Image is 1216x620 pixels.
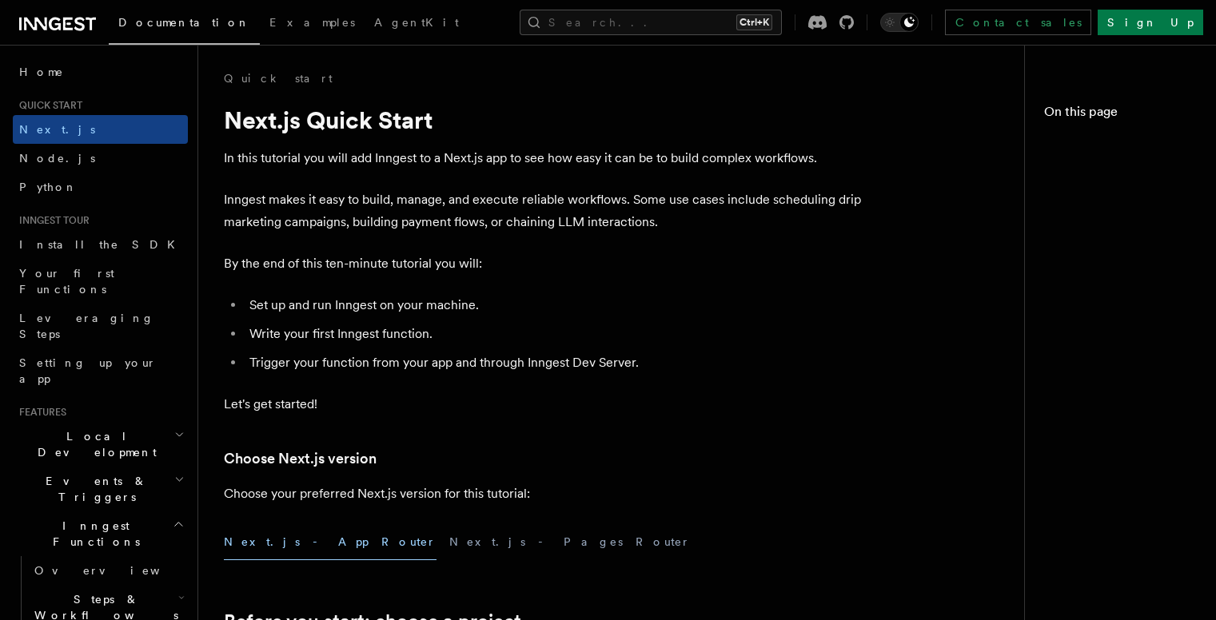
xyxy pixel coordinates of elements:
[28,556,188,585] a: Overview
[19,64,64,80] span: Home
[520,10,782,35] button: Search...Ctrl+K
[224,447,377,470] a: Choose Next.js version
[19,238,185,251] span: Install the SDK
[365,5,468,43] a: AgentKit
[224,147,863,169] p: In this tutorial you will add Inngest to a Next.js app to see how easy it can be to build complex...
[13,511,188,556] button: Inngest Functions
[260,5,365,43] a: Examples
[19,267,114,296] span: Your first Functions
[13,304,188,348] a: Leveraging Steps
[13,173,188,201] a: Python
[449,524,691,560] button: Next.js - Pages Router
[13,518,173,550] span: Inngest Functions
[19,123,95,136] span: Next.js
[224,252,863,275] p: By the end of this ten-minute tutorial you will:
[13,428,174,460] span: Local Development
[13,214,90,227] span: Inngest tour
[245,323,863,345] li: Write your first Inngest function.
[118,16,250,29] span: Documentation
[880,13,919,32] button: Toggle dark mode
[224,70,333,86] a: Quick start
[13,348,188,393] a: Setting up your app
[19,181,78,193] span: Python
[13,115,188,144] a: Next.js
[224,393,863,415] p: Let's get started!
[13,99,82,112] span: Quick start
[224,105,863,134] h1: Next.js Quick Start
[13,58,188,86] a: Home
[224,524,437,560] button: Next.js - App Router
[736,14,772,30] kbd: Ctrl+K
[13,422,188,467] button: Local Development
[19,312,154,340] span: Leveraging Steps
[109,5,260,45] a: Documentation
[34,564,199,577] span: Overview
[1044,102,1197,128] h4: On this page
[13,230,188,259] a: Install the SDK
[13,406,66,419] span: Features
[13,259,188,304] a: Your first Functions
[269,16,355,29] span: Examples
[374,16,459,29] span: AgentKit
[224,189,863,233] p: Inngest makes it easy to build, manage, and execute reliable workflows. Some use cases include sc...
[13,473,174,505] span: Events & Triggers
[245,294,863,316] li: Set up and run Inngest on your machine.
[945,10,1091,35] a: Contact sales
[224,483,863,505] p: Choose your preferred Next.js version for this tutorial:
[19,152,95,165] span: Node.js
[245,352,863,374] li: Trigger your function from your app and through Inngest Dev Server.
[1098,10,1203,35] a: Sign Up
[13,467,188,511] button: Events & Triggers
[13,144,188,173] a: Node.js
[19,356,157,385] span: Setting up your app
